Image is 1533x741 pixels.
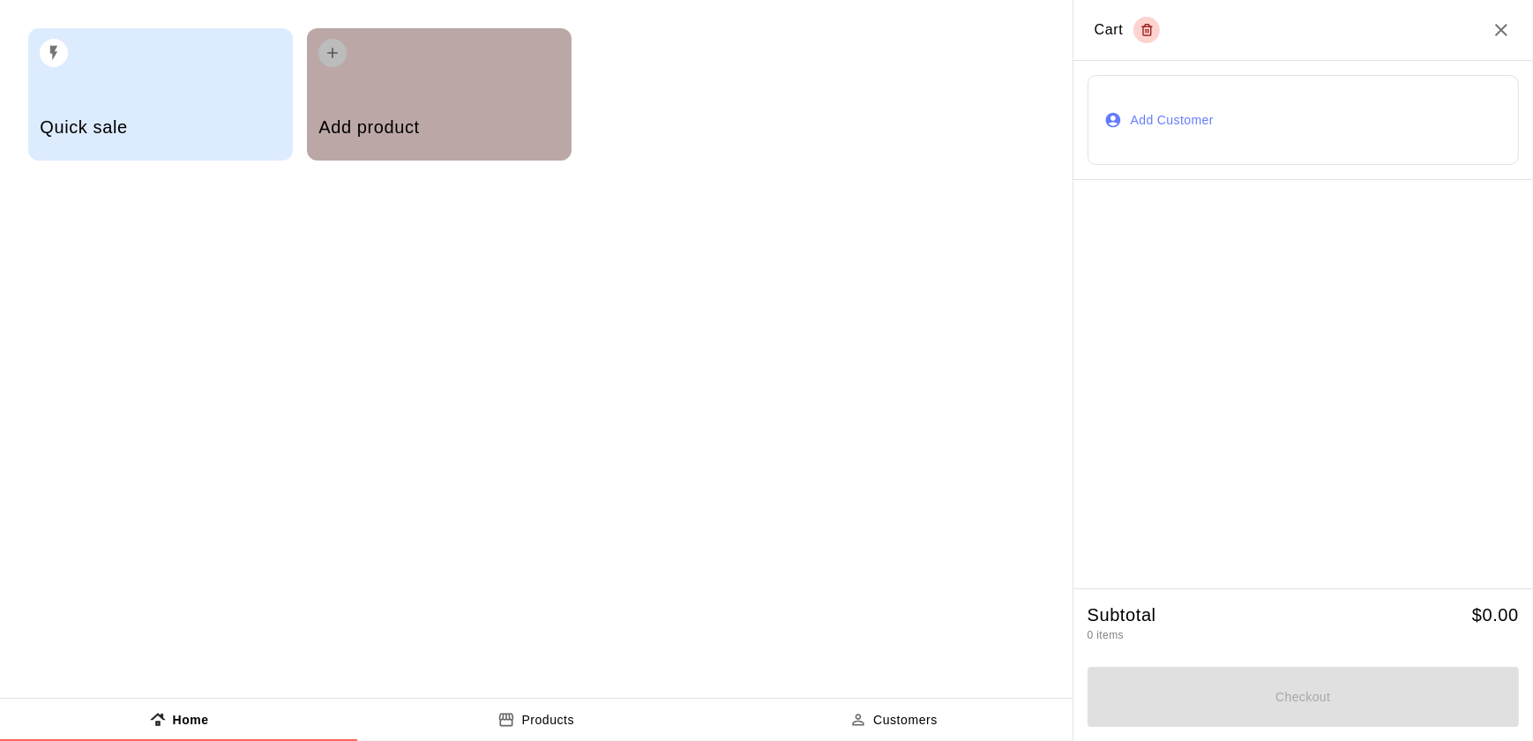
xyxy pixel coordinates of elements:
[173,711,209,730] p: Home
[873,711,938,730] p: Customers
[318,116,559,139] h5: Add product
[1472,603,1519,627] h5: $ 0.00
[28,28,293,161] button: Quick sale
[1133,17,1160,43] button: Empty cart
[40,116,280,139] h5: Quick sale
[1088,603,1156,627] h5: Subtotal
[1088,75,1519,165] button: Add Customer
[1088,629,1124,641] span: 0 items
[1491,19,1512,41] button: Close
[1095,17,1161,43] div: Cart
[307,28,572,161] button: Add product
[521,711,574,730] p: Products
